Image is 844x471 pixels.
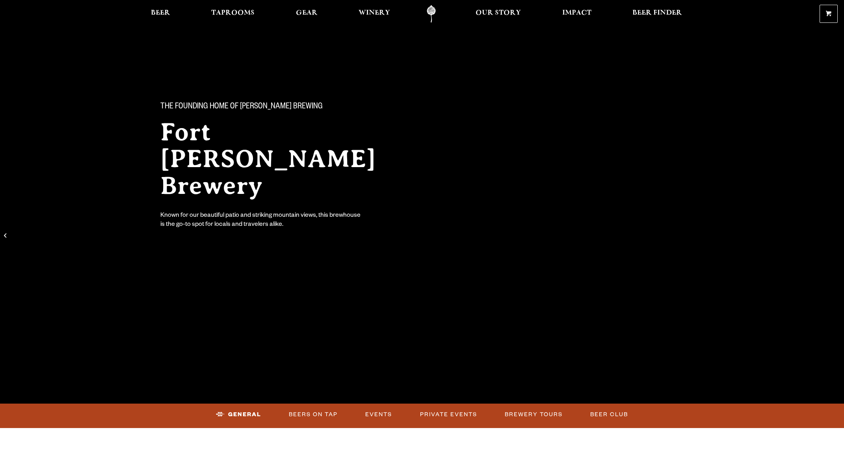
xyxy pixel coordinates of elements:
[353,5,395,23] a: Winery
[359,10,390,16] span: Winery
[627,5,687,23] a: Beer Finder
[286,406,341,424] a: Beers on Tap
[470,5,526,23] a: Our Story
[291,5,323,23] a: Gear
[362,406,395,424] a: Events
[557,5,597,23] a: Impact
[296,10,318,16] span: Gear
[502,406,566,424] a: Brewery Tours
[151,10,170,16] span: Beer
[632,10,682,16] span: Beer Finder
[476,10,521,16] span: Our Story
[146,5,175,23] a: Beer
[206,5,260,23] a: Taprooms
[416,5,446,23] a: Odell Home
[160,119,406,199] h2: Fort [PERSON_NAME] Brewery
[417,406,480,424] a: Private Events
[587,406,631,424] a: Beer Club
[562,10,591,16] span: Impact
[160,102,323,112] span: The Founding Home of [PERSON_NAME] Brewing
[211,10,255,16] span: Taprooms
[213,406,264,424] a: General
[160,212,362,230] div: Known for our beautiful patio and striking mountain views, this brewhouse is the go-to spot for l...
